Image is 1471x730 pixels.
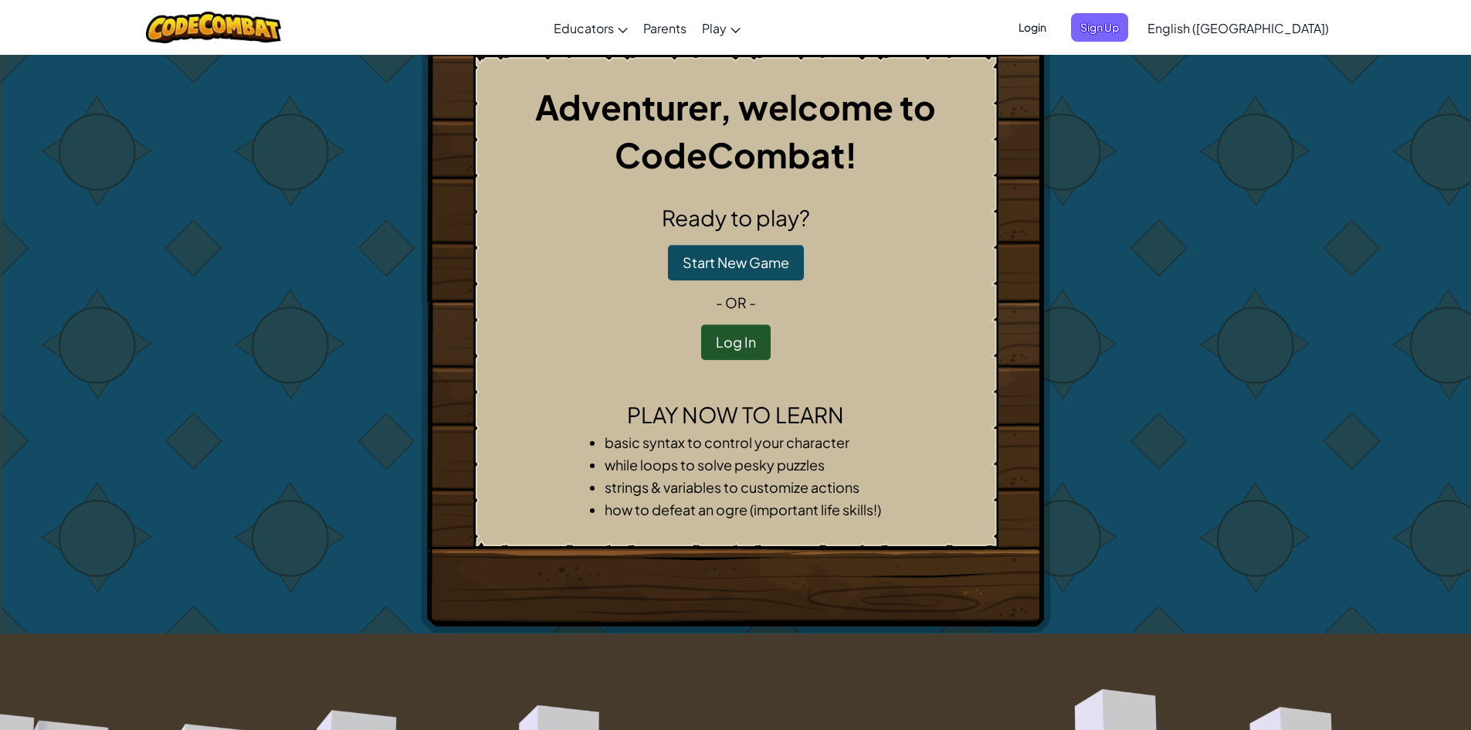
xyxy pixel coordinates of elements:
[146,12,281,43] img: CodeCombat logo
[605,431,898,453] li: basic syntax to control your character
[668,245,804,280] button: Start New Game
[1140,7,1337,49] a: English ([GEOGRAPHIC_DATA])
[636,7,694,49] a: Parents
[605,498,898,521] li: how to defeat an ogre (important life skills!)
[546,7,636,49] a: Educators
[1071,13,1128,42] button: Sign Up
[702,20,727,36] span: Play
[747,294,756,311] span: -
[725,294,747,311] span: or
[1009,13,1056,42] button: Login
[554,20,614,36] span: Educators
[605,453,898,476] li: while loops to solve pesky puzzles
[605,476,898,498] li: strings & variables to customize actions
[694,7,748,49] a: Play
[1147,20,1329,36] span: English ([GEOGRAPHIC_DATA])
[701,324,771,360] button: Log In
[716,294,725,311] span: -
[486,83,985,178] h1: Adventurer, welcome to CodeCombat!
[486,399,985,431] h2: Play now to learn
[486,202,985,234] h2: Ready to play?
